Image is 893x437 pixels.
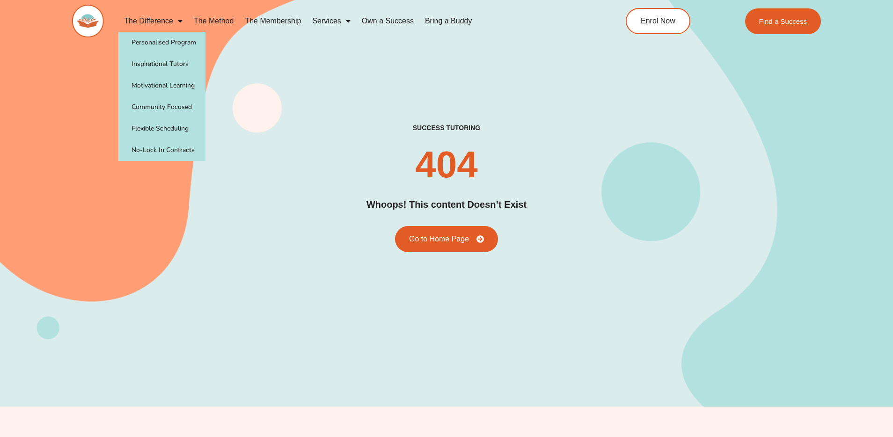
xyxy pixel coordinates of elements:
h2: 404 [415,146,477,183]
a: Enrol Now [626,8,690,34]
a: Bring a Buddy [419,10,478,32]
ul: The Difference [118,32,205,161]
h2: Whoops! This content Doesn’t Exist [366,197,527,212]
a: The Method [188,10,239,32]
a: Own a Success [356,10,419,32]
a: No-Lock In Contracts [118,139,205,161]
span: Enrol Now [641,17,675,25]
a: Motivational Learning [118,75,205,96]
span: Find a Success [759,18,807,25]
nav: Menu [118,10,583,32]
a: Personalised Program [118,32,205,53]
a: Inspirational Tutors [118,53,205,75]
a: Find a Success [745,8,821,34]
span: Go to Home Page [409,235,469,243]
h2: success tutoring [413,124,480,132]
a: Services [307,10,356,32]
a: Flexible Scheduling [118,118,205,139]
a: Community Focused [118,96,205,118]
a: Go to Home Page [395,226,498,252]
a: The Membership [239,10,307,32]
a: The Difference [118,10,188,32]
